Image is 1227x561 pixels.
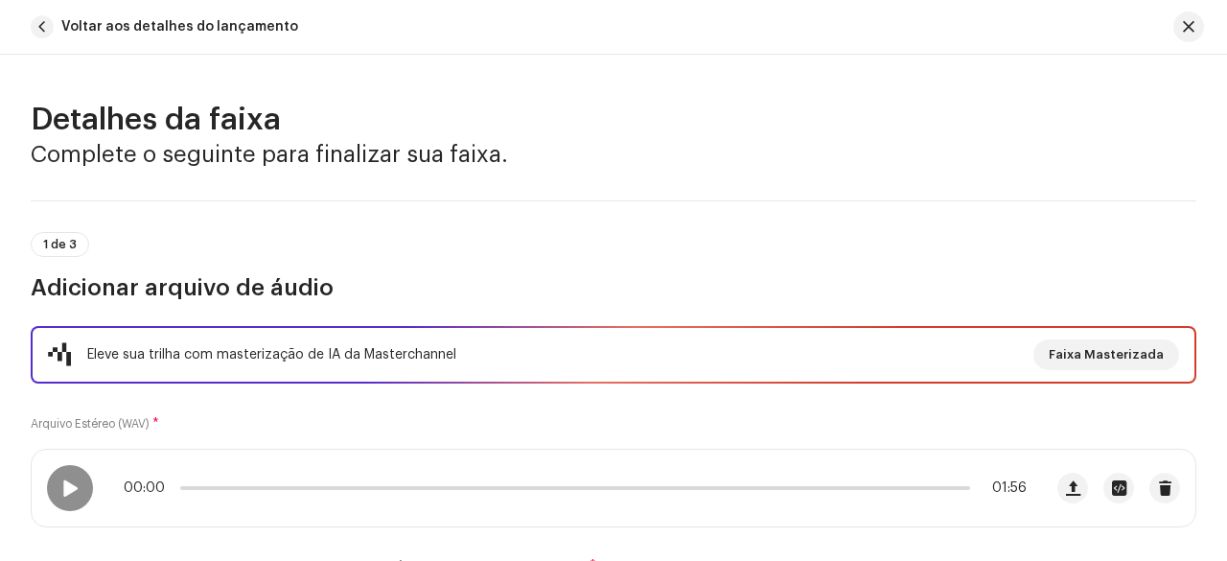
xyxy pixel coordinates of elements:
div: Eleve sua trilha com masterização de IA da Masterchannel [87,343,456,366]
button: Faixa Masterizada [1033,339,1179,370]
h2: Detalhes da faixa [31,101,1196,139]
h3: Adicionar arquivo de áudio [31,272,1196,303]
span: Faixa Masterizada [1049,336,1164,374]
h3: Complete o seguinte para finalizar sua faixa. [31,139,1196,170]
span: 01:56 [978,480,1027,496]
